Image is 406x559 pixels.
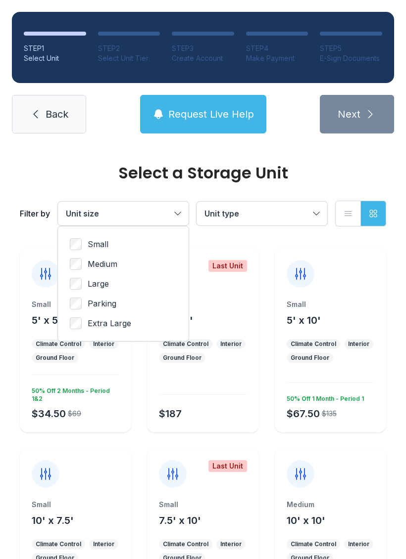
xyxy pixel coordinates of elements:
button: 5' x 5' [32,313,61,327]
div: $34.50 [32,407,66,421]
button: Unit size [58,202,189,225]
div: STEP 1 [24,43,86,53]
div: 50% Off 1 Month - Period 1 [283,391,364,403]
span: Request Live Help [168,107,254,121]
div: Climate Control [36,340,81,348]
div: Interior [348,540,369,548]
div: Interior [93,340,114,348]
span: 5' x 5' [32,314,61,326]
div: Climate Control [291,340,336,348]
div: Filter by [20,208,50,219]
span: Back [46,107,68,121]
div: STEP 4 [246,43,308,53]
button: Unit type [197,202,327,225]
span: Next [338,107,360,121]
span: 5' x 10' [287,314,321,326]
div: E-Sign Documents [320,53,382,63]
button: 7.5' x 10' [159,514,201,527]
div: Ground Floor [291,354,329,362]
input: Medium [70,258,82,270]
div: Last Unit [208,260,247,272]
input: Large [70,278,82,290]
span: Small [88,238,108,250]
span: 10' x 7.5' [32,515,74,526]
div: Last Unit [208,460,247,472]
div: Medium [287,500,374,510]
div: Interior [220,340,242,348]
div: Interior [220,540,242,548]
span: Extra Large [88,317,131,329]
div: Small [159,300,247,309]
div: Ground Floor [36,354,74,362]
span: Unit type [204,209,239,218]
div: Small [32,300,119,309]
span: Unit size [66,209,99,218]
div: Make Payment [246,53,308,63]
div: Small [287,300,374,309]
div: Select a Storage Unit [20,165,386,181]
input: Parking [70,298,82,309]
div: Climate Control [163,340,208,348]
span: Large [88,278,109,290]
div: Climate Control [291,540,336,548]
button: 10' x 7.5' [32,514,74,527]
div: Climate Control [36,540,81,548]
div: Interior [93,540,114,548]
div: $67.50 [287,407,320,421]
div: Small [159,500,247,510]
div: STEP 3 [172,43,234,53]
span: 7.5' x 10' [159,515,201,526]
div: Select Unit [24,53,86,63]
span: Medium [88,258,117,270]
button: 10' x 10' [287,514,325,527]
input: Extra Large [70,317,82,329]
div: Ground Floor [163,354,202,362]
input: Small [70,238,82,250]
div: Interior [348,340,369,348]
div: $187 [159,407,182,421]
div: $69 [68,409,81,419]
div: 50% Off 2 Months - Period 1&2 [28,383,119,403]
div: Select Unit Tier [98,53,160,63]
div: STEP 5 [320,43,382,53]
div: STEP 2 [98,43,160,53]
div: Create Account [172,53,234,63]
span: 10' x 10' [287,515,325,526]
div: $135 [322,409,337,419]
div: Climate Control [163,540,208,548]
div: Small [32,500,119,510]
span: Parking [88,298,116,309]
button: 5' x 10' [287,313,321,327]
